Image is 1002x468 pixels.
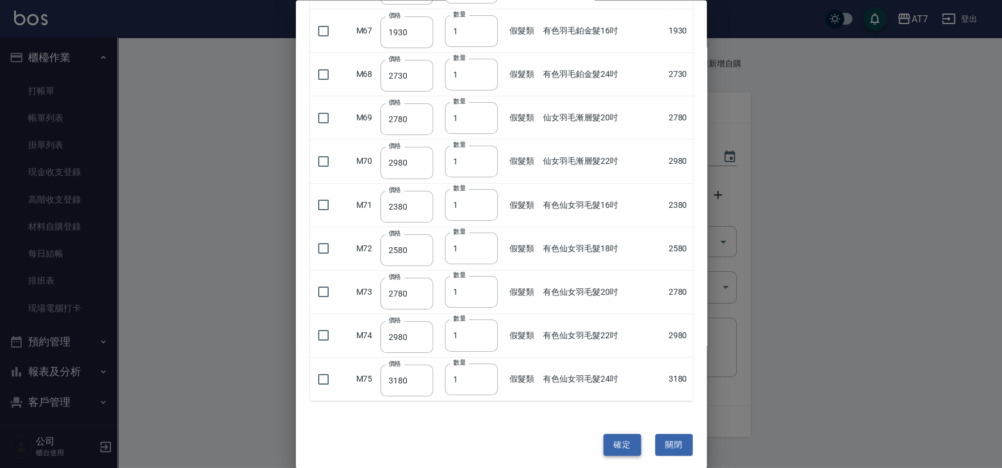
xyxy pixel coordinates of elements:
td: M74 [353,314,378,357]
label: 價格 [389,11,401,20]
td: 假髮類 [507,227,540,270]
td: 2380 [665,183,692,227]
td: 有色仙女羽毛髮18吋 [540,227,665,270]
td: 有色仙女羽毛髮22吋 [540,314,665,357]
label: 價格 [389,142,401,150]
td: 假髮類 [507,270,540,314]
td: 1930 [665,9,692,52]
label: 數量 [453,53,465,62]
td: 有色仙女羽毛髮24吋 [540,357,665,400]
td: 有色羽毛鉑金髮24吋 [540,52,665,96]
td: M67 [353,9,378,52]
td: 假髮類 [507,52,540,96]
td: M72 [353,227,378,270]
label: 價格 [389,315,401,324]
button: 關閉 [655,434,693,456]
td: M70 [353,139,378,183]
td: 3180 [665,357,692,400]
button: 確定 [603,434,641,456]
td: 有色仙女羽毛髮16吋 [540,183,665,227]
td: M71 [353,183,378,227]
label: 數量 [453,271,465,280]
label: 價格 [389,272,401,281]
td: 仙女羽毛漸層髮20吋 [540,96,665,139]
td: 假髮類 [507,9,540,52]
label: 數量 [453,184,465,193]
td: 2780 [665,270,692,314]
td: 2730 [665,52,692,96]
td: M68 [353,52,378,96]
label: 價格 [389,98,401,107]
td: 假髮類 [507,183,540,227]
label: 價格 [389,55,401,63]
td: 仙女羽毛漸層髮22吋 [540,139,665,183]
td: 有色仙女羽毛髮20吋 [540,270,665,314]
td: M69 [353,96,378,139]
label: 數量 [453,96,465,105]
td: 2980 [665,139,692,183]
td: 假髮類 [507,314,540,357]
label: 價格 [389,228,401,237]
label: 價格 [389,359,401,368]
label: 數量 [453,358,465,366]
td: 假髮類 [507,357,540,400]
label: 數量 [453,227,465,236]
td: 2580 [665,227,692,270]
label: 數量 [453,9,465,18]
label: 數量 [453,314,465,323]
td: M73 [353,270,378,314]
td: 有色羽毛鉑金髮16吋 [540,9,665,52]
td: 2780 [665,96,692,139]
td: 假髮類 [507,139,540,183]
td: 假髮類 [507,96,540,139]
td: M75 [353,357,378,400]
label: 價格 [389,185,401,194]
label: 數量 [453,140,465,149]
td: 2980 [665,314,692,357]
